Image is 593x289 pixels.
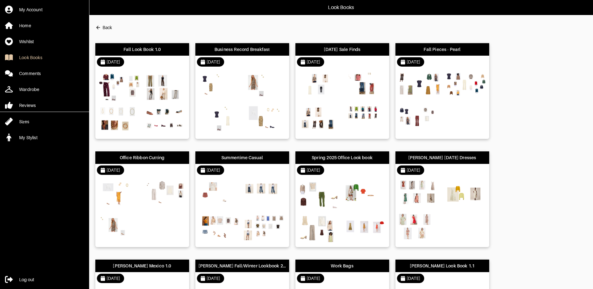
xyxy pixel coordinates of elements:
div: Reviews [19,102,36,109]
img: Outfit Business Record Breakfast [244,105,286,135]
img: Outfit Spring 2025 Office Look book [344,213,386,243]
img: Outfit Summertime Casual [244,213,286,243]
div: [DATE] [207,167,220,173]
img: Outfit Fall Pieces - Pearl [399,71,441,101]
img: Outfit Fall Look Book 1.0 [98,105,141,135]
img: Outfit Liz Rider Easter Dresses [444,180,486,209]
div: [PERSON_NAME] Look Book 1.1 [410,263,475,269]
div: [DATE] [307,275,320,281]
img: Outfit Labor Day Sale Finds [344,71,386,101]
div: [DATE] [307,167,320,173]
div: [DATE] [307,59,320,65]
div: [PERSON_NAME] Fall/Winter Lookbook 2024 [199,263,286,269]
div: Wishlist [19,38,34,45]
img: Outfit Labor Day Sale Finds [299,105,341,135]
div: My Account [19,7,43,13]
div: [DATE] [107,167,120,173]
img: Outfit Summertime Casual [199,213,241,243]
img: Outfit Business Record Breakfast [244,71,286,101]
div: [DATE] [407,59,420,65]
div: [DATE] [207,275,220,281]
div: [PERSON_NAME] [DATE] Dresses [408,155,476,161]
div: Log out [19,276,34,283]
button: Back [95,21,112,34]
div: Look Books [19,54,42,61]
img: Outfit Business Record Breakfast [199,71,241,101]
div: [DATE] [207,59,220,65]
div: Home [19,23,31,29]
img: Outfit Fall Look Book 1.0 [144,105,186,135]
img: Outfit Spring 2025 Office Look book [299,180,341,209]
div: [DATE] [407,167,420,173]
div: Fall Pieces - Pearl [424,46,460,53]
div: Spring 2025 Office Look book [312,155,373,161]
div: [DATE] Sale Finds [324,46,361,53]
img: Outfit Office Ribbon Cutting [144,180,186,209]
div: Business Record Breakfast [214,46,270,53]
div: [DATE] [107,59,120,65]
div: Comments [19,70,41,77]
div: My Stylist [19,134,38,141]
img: Outfit Summertime Casual [199,180,241,209]
div: Back [103,24,112,31]
img: Outfit Labor Day Sale Finds [344,105,386,135]
img: Outfit Spring 2025 Office Look book [299,213,341,243]
img: Outfit Liz Rider Easter Dresses [399,180,441,209]
img: Outfit Office Ribbon Cutting [98,180,141,209]
div: Fall Look Book 1.0 [123,46,161,53]
img: Outfit Business Record Breakfast [199,105,241,135]
p: Look Books [328,4,354,11]
img: Outfit Fall Look Book 1.0 [98,71,141,101]
div: [PERSON_NAME] Mexico 1.0 [113,263,171,269]
img: Outfit Labor Day Sale Finds [299,71,341,101]
img: Outfit Liz Rider Easter Dresses [399,213,441,243]
div: Work Bags [331,263,354,269]
div: [DATE] [407,275,420,281]
img: Outfit Fall Pieces - Pearl [399,105,441,135]
img: Outfit Spring 2025 Office Look book [344,180,386,209]
div: [DATE] [107,275,120,281]
img: Outfit Office Ribbon Cutting [98,213,141,243]
div: Wardrobe [19,86,39,93]
img: Outfit Fall Pieces - Pearl [444,71,486,101]
div: Summertime Casual [221,155,263,161]
img: Outfit Fall Look Book 1.0 [144,71,186,101]
div: Sizes [19,119,29,125]
img: Outfit Summertime Casual [244,180,286,209]
div: Office Ribbon Cutting [120,155,165,161]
